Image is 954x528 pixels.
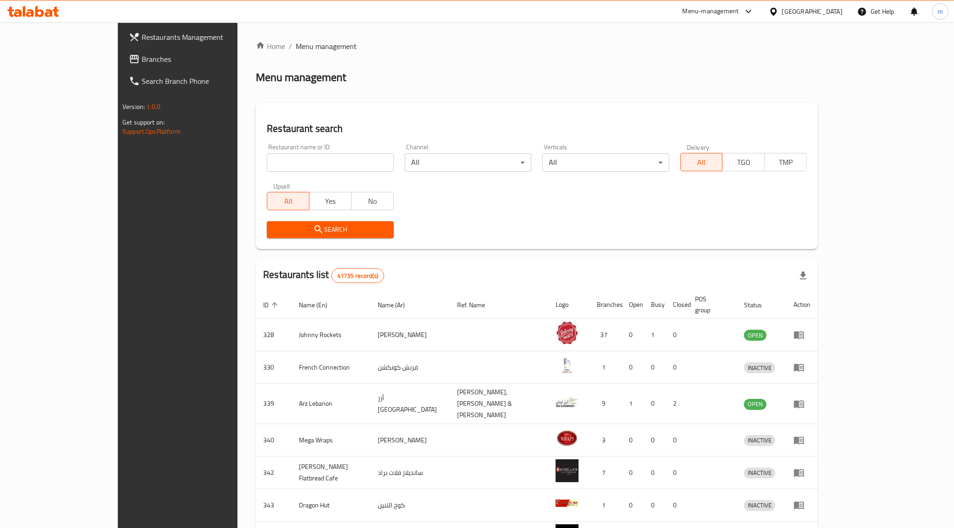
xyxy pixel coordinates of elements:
[764,153,807,171] button: TMP
[292,319,370,351] td: Johnny Rockets
[622,319,644,351] td: 0
[146,101,160,113] span: 1.0.0
[370,319,450,351] td: [PERSON_NAME]
[786,291,818,319] th: Action
[768,156,803,169] span: TMP
[687,144,710,150] label: Delivery
[122,101,145,113] span: Version:
[695,294,726,316] span: POS group
[405,153,531,172] div: All
[274,224,386,235] span: Search
[292,351,370,384] td: French Connection
[644,384,666,424] td: 0
[744,468,775,479] div: INACTIVE
[556,427,579,450] img: Mega Wraps
[142,54,270,65] span: Branches
[292,384,370,424] td: Arz Lebanon
[271,195,306,208] span: All
[370,489,450,522] td: كوخ التنين
[644,424,666,457] td: 0
[622,351,644,384] td: 0
[744,399,767,409] span: OPEN
[556,321,579,344] img: Johnny Rockets
[313,195,348,208] span: Yes
[590,489,622,522] td: 1
[622,457,644,489] td: 0
[590,351,622,384] td: 1
[590,384,622,424] td: 9
[355,195,390,208] span: No
[309,192,352,210] button: Yes
[267,153,393,172] input: Search for restaurant name or ID..
[744,435,775,446] span: INACTIVE
[556,459,579,482] img: Sandella's Flatbread Cafe
[556,492,579,515] img: Dragon Hut
[644,489,666,522] td: 0
[292,424,370,457] td: Mega Wraps
[794,362,811,373] div: Menu
[622,489,644,522] td: 0
[666,457,688,489] td: 0
[744,500,775,511] span: INACTIVE
[622,291,644,319] th: Open
[542,153,669,172] div: All
[556,354,579,377] img: French Connection
[744,299,774,310] span: Status
[794,435,811,446] div: Menu
[744,363,775,373] span: INACTIVE
[142,76,270,87] span: Search Branch Phone
[680,153,723,171] button: All
[744,468,775,478] span: INACTIVE
[792,265,814,287] div: Export file
[666,291,688,319] th: Closed
[263,299,281,310] span: ID
[267,192,309,210] button: All
[794,500,811,511] div: Menu
[121,70,277,92] a: Search Branch Phone
[622,384,644,424] td: 1
[622,424,644,457] td: 0
[644,291,666,319] th: Busy
[370,424,450,457] td: [PERSON_NAME]
[666,319,688,351] td: 0
[256,41,818,52] nav: breadcrumb
[458,299,497,310] span: Ref. Name
[332,272,384,280] span: 41735 record(s)
[292,489,370,522] td: Dragon Hut
[370,384,450,424] td: أرز [GEOGRAPHIC_DATA]
[289,41,292,52] li: /
[450,384,549,424] td: [PERSON_NAME],[PERSON_NAME] & [PERSON_NAME]
[666,384,688,424] td: 2
[299,299,339,310] span: Name (En)
[590,319,622,351] td: 37
[782,6,843,16] div: [GEOGRAPHIC_DATA]
[273,183,290,189] label: Upsell
[794,398,811,409] div: Menu
[122,116,165,128] span: Get support on:
[296,41,357,52] span: Menu management
[267,122,807,136] h2: Restaurant search
[644,351,666,384] td: 0
[794,467,811,478] div: Menu
[370,351,450,384] td: فرنش كونكشن
[666,351,688,384] td: 0
[292,457,370,489] td: [PERSON_NAME] Flatbread Cafe
[644,457,666,489] td: 0
[263,268,384,283] h2: Restaurants list
[744,330,767,341] span: OPEN
[370,457,450,489] td: سانديلاز فلات براد
[556,391,579,414] img: Arz Lebanon
[256,70,346,85] h2: Menu management
[351,192,394,210] button: No
[121,48,277,70] a: Branches
[122,125,181,137] a: Support.OpsPlatform
[378,299,417,310] span: Name (Ar)
[267,221,393,238] button: Search
[121,26,277,48] a: Restaurants Management
[666,424,688,457] td: 0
